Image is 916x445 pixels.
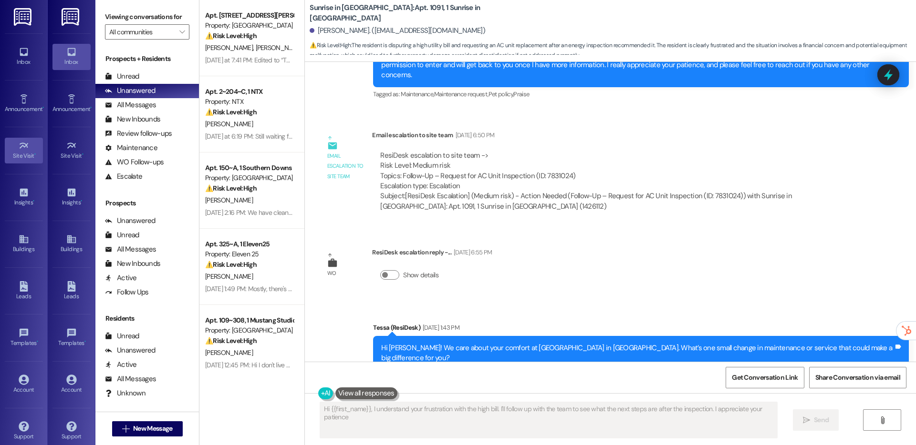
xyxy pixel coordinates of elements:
[684,373,750,383] span: Get Conversation Link
[355,270,391,280] label: Show details
[766,415,781,425] span: Send
[272,402,729,438] textarea: Hi {{first_name}}, I understand your frustration with the high
[57,244,108,254] div: All Messages
[324,130,807,143] div: Email escalation to site team
[761,367,859,388] button: Share Conversation via email
[57,100,108,110] div: All Messages
[386,90,441,98] span: Maintenance request ,
[57,259,113,269] div: New Inbounds
[280,268,289,278] div: WO
[5,231,43,257] a: Buildings
[48,54,151,64] div: Prospects + Residents
[441,90,466,98] span: Pet policy ,
[325,323,861,336] div: Tessa (ResiDesk)
[157,284,598,293] div: [DATE] 1:49 PM: Mostly, there's a few issues with the room that I'm going to report to the manage...
[157,97,246,107] div: Property: NTX
[404,247,445,257] div: [DATE] 6:55 PM
[5,138,43,163] a: Site Visit •
[57,230,92,240] div: Unread
[132,28,137,36] i: 
[157,336,209,345] strong: ⚠️ Risk Level: High
[14,8,33,26] img: ResiDesk Logo
[406,130,447,140] div: [DATE] 6:50 PM
[48,198,151,208] div: Prospects
[157,120,205,128] span: [PERSON_NAME]
[157,132,595,141] div: [DATE] at 6:19 PM: Still waiting for my room ceiling fan to be replaced. The maintenance guy said...
[85,424,125,434] span: New Message
[333,343,846,364] div: Hi [PERSON_NAME]! We care about your comfort at [GEOGRAPHIC_DATA] in [GEOGRAPHIC_DATA]. What’s on...
[157,87,246,97] div: Apt. 2~204~C, 1 NTX
[57,143,110,153] div: Maintenance
[157,325,246,335] div: Property: [GEOGRAPHIC_DATA]
[157,249,246,259] div: Property: Eleven 25
[57,172,94,182] div: Escalate
[74,425,82,433] i: 
[57,273,89,283] div: Active
[333,50,846,80] div: Thank you for confirming, [PERSON_NAME]. Please be sure any pets are secured so maintenance can s...
[157,348,205,357] span: [PERSON_NAME]
[157,10,246,20] div: Apt. [STREET_ADDRESS][PERSON_NAME]
[34,151,36,158] span: •
[37,338,38,345] span: •
[5,325,43,351] a: Templates •
[157,56,454,64] div: [DATE] at 7:41 PM: Edited to “The ac isn't working and needs to be fixed. It's hot as an oven in ...
[57,331,92,341] div: Unread
[157,108,209,116] strong: ⚠️ Risk Level: High
[768,373,853,383] span: Share Conversation via email
[831,416,838,424] i: 
[157,20,246,30] div: Property: [GEOGRAPHIC_DATA]
[325,87,861,101] div: Tagged as:
[466,90,481,98] span: Praise
[157,315,246,325] div: Apt. 109~308, 1 Mustang Studios
[262,26,437,36] div: [PERSON_NAME]. ([EMAIL_ADDRESS][DOMAIN_NAME])
[5,184,43,210] a: Insights •
[57,216,108,226] div: Unanswered
[678,367,756,388] button: Get Conversation Link
[5,278,43,304] a: Leads
[262,3,453,23] b: Sunrise in [GEOGRAPHIC_DATA]: Apt. 1091, 1 Sunrise in [GEOGRAPHIC_DATA]
[157,361,334,369] div: [DATE] 12:45 PM: Hi I don't live at [GEOGRAPHIC_DATA] anymore!
[5,372,43,397] a: Account
[353,90,386,98] span: Maintenance ,
[157,163,246,173] div: Apt. 150~A, 1 Southern Downs
[5,418,43,444] a: Support
[33,198,34,204] span: •
[208,43,256,52] span: [PERSON_NAME]
[5,44,43,70] a: Inbox
[745,409,791,431] button: Send
[57,129,124,139] div: Review follow-ups
[57,374,108,384] div: All Messages
[64,421,135,436] button: New Message
[57,157,116,167] div: WO Follow-ups
[157,260,209,269] strong: ⚠️ Risk Level: High
[373,323,412,333] div: [DATE] 1:43 PM
[57,360,89,370] div: Active
[333,191,799,212] div: Subject: [ResiDesk Escalation] (Medium risk) - Action Needed (Follow-Up – Request for AC Unit Ins...
[42,104,44,111] span: •
[157,184,209,192] strong: ⚠️ Risk Level: High
[755,416,762,424] i: 
[262,41,303,49] strong: ⚠️ Risk Level: High
[57,71,92,81] div: Unread
[57,345,108,355] div: Unanswered
[157,31,209,40] strong: ⚠️ Risk Level: High
[333,151,799,192] div: ResiDesk escalation to site team -> Risk Level: Medium risk Topics: Follow-Up – Request for AC Un...
[48,314,151,324] div: Residents
[324,247,444,261] div: ResiDesk escalation reply -...
[57,388,98,398] div: Unknown
[262,40,868,61] span: : The resident is disputing a high utility bill and requesting an AC unit replacement after an en...
[57,10,142,24] label: Viewing conversations for
[280,151,317,182] div: Email escalation to site team
[157,173,246,183] div: Property: [GEOGRAPHIC_DATA]
[57,86,108,96] div: Unanswered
